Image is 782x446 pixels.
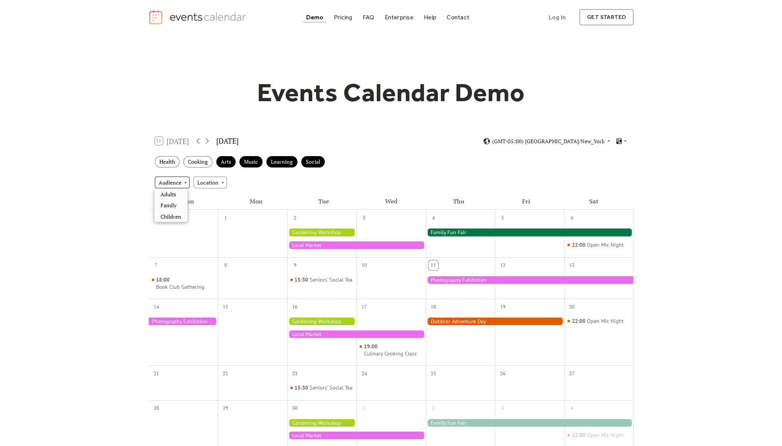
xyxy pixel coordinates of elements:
[360,12,378,22] a: FAQ
[384,15,413,19] div: Enterprise
[444,12,472,22] a: Contact
[541,9,573,25] a: Log In
[381,12,416,22] a: Enterprise
[331,12,356,22] a: Pricing
[447,15,469,19] div: Contact
[306,15,324,19] div: Demo
[245,77,537,108] h1: Events Calendar Demo
[160,213,181,221] span: Children
[579,9,634,25] a: get started
[160,201,176,210] span: Family
[334,15,352,19] div: Pricing
[421,12,439,22] a: Help
[160,190,176,199] span: Adults
[363,15,374,19] div: FAQ
[424,15,436,19] div: Help
[148,9,249,25] a: home
[303,12,327,22] a: Demo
